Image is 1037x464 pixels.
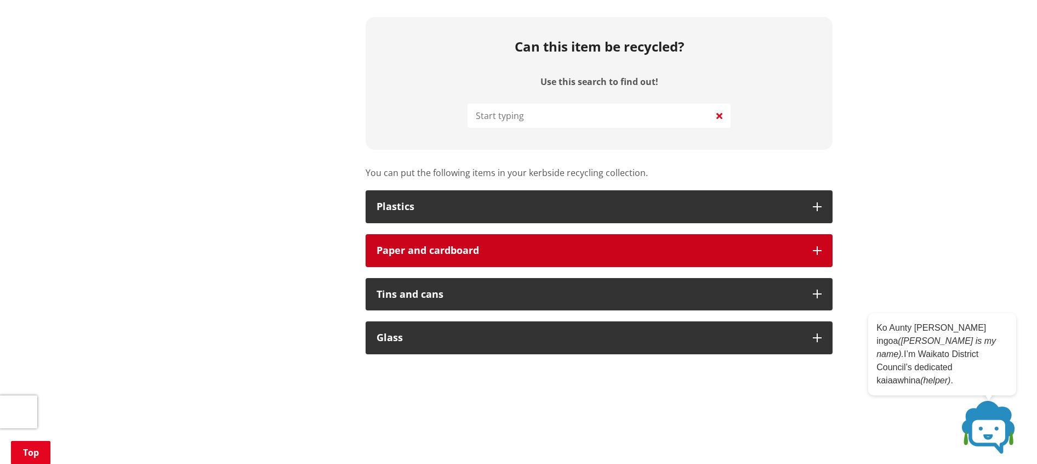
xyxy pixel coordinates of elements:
div: Glass [377,332,802,343]
label: Use this search to find out! [540,77,658,87]
a: Top [11,441,50,464]
em: ([PERSON_NAME] is my name). [876,336,996,359]
button: Plastics [366,190,833,223]
input: Start typing [468,104,731,128]
button: Tins and cans [366,278,833,311]
div: Plastics [377,201,802,212]
button: Paper and cardboard [366,234,833,267]
p: Ko Aunty [PERSON_NAME] ingoa I’m Waikato District Council’s dedicated kaiaawhina . [876,321,1008,387]
p: You can put the following items in your kerbside recycling collection. [366,166,833,179]
em: (helper) [920,376,950,385]
div: Tins and cans [377,289,802,300]
div: Paper and cardboard [377,245,802,256]
button: Glass [366,321,833,354]
h2: Can this item be recycled? [515,39,684,55]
